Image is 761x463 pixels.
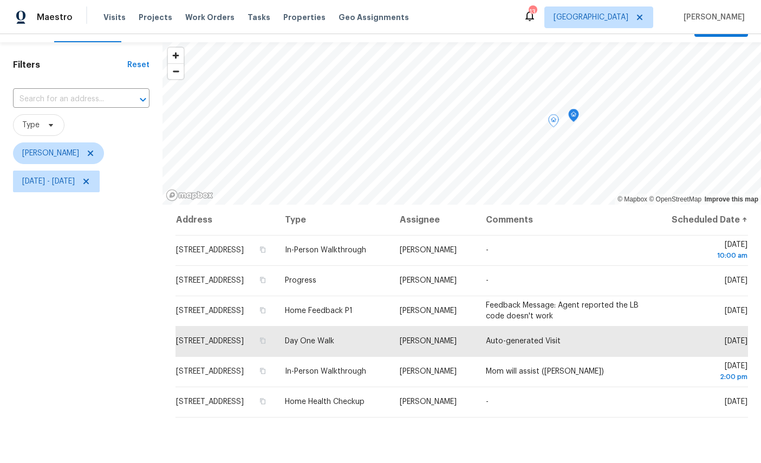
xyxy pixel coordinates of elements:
span: [PERSON_NAME] [400,277,457,284]
span: [PERSON_NAME] [400,246,457,254]
span: [DATE] - [DATE] [22,176,75,187]
div: 10:00 am [658,250,747,261]
div: Map marker [548,114,559,131]
th: Address [175,205,276,235]
button: Copy Address [258,305,268,315]
span: Mom will assist ([PERSON_NAME]) [486,368,604,375]
a: Mapbox [617,195,647,203]
span: Work Orders [185,12,235,23]
th: Comments [477,205,649,235]
span: Auto-generated Visit [486,337,561,345]
span: [PERSON_NAME] [400,398,457,406]
span: Home Health Checkup [285,398,365,406]
button: Zoom in [168,48,184,63]
button: Zoom out [168,63,184,79]
button: Open [135,92,151,107]
span: [PERSON_NAME] [400,337,457,345]
a: Improve this map [705,195,758,203]
span: Geo Assignments [339,12,409,23]
a: OpenStreetMap [649,195,701,203]
button: Copy Address [258,275,268,285]
span: [DATE] [658,241,747,261]
span: [STREET_ADDRESS] [176,337,244,345]
span: Type [22,120,40,131]
span: In-Person Walkthrough [285,246,366,254]
span: [DATE] [658,362,747,382]
div: 2:00 pm [658,371,747,382]
th: Type [276,205,391,235]
span: Home Feedback P1 [285,307,353,315]
span: [DATE] [725,398,747,406]
span: - [486,246,489,254]
span: Properties [283,12,326,23]
button: Copy Address [258,396,268,406]
span: Maestro [37,12,73,23]
span: Zoom out [168,64,184,79]
span: [STREET_ADDRESS] [176,277,244,284]
h1: Filters [13,60,127,70]
span: [STREET_ADDRESS] [176,398,244,406]
div: Map marker [568,109,579,126]
div: 13 [529,6,536,17]
input: Search for an address... [13,91,119,108]
a: Mapbox homepage [166,189,213,201]
span: Projects [139,12,172,23]
span: [DATE] [725,277,747,284]
span: - [486,398,489,406]
div: Reset [127,60,149,70]
span: In-Person Walkthrough [285,368,366,375]
span: [DATE] [725,337,747,345]
span: [STREET_ADDRESS] [176,246,244,254]
span: Tasks [248,14,270,21]
span: [STREET_ADDRESS] [176,307,244,315]
button: Copy Address [258,366,268,376]
span: [PERSON_NAME] [679,12,745,23]
span: [PERSON_NAME] [400,368,457,375]
span: Day One Walk [285,337,334,345]
span: [DATE] [725,307,747,315]
button: Copy Address [258,245,268,255]
span: [PERSON_NAME] [400,307,457,315]
button: Copy Address [258,336,268,345]
span: [STREET_ADDRESS] [176,368,244,375]
span: [GEOGRAPHIC_DATA] [554,12,628,23]
span: Progress [285,277,316,284]
th: Assignee [391,205,477,235]
span: [PERSON_NAME] [22,148,79,159]
span: Feedback Message: Agent reported the LB code doesn't work [486,302,639,320]
span: - [486,277,489,284]
th: Scheduled Date ↑ [649,205,748,235]
span: Visits [103,12,126,23]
